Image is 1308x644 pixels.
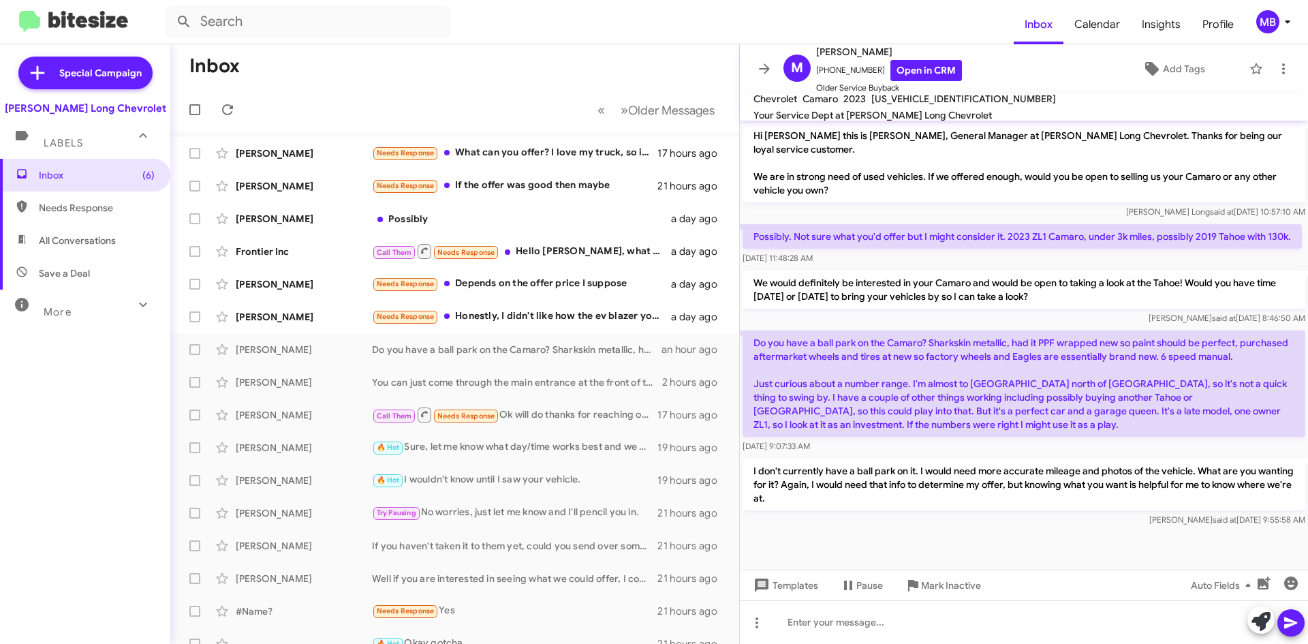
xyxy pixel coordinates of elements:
[1014,5,1063,44] a: Inbox
[236,539,372,553] div: [PERSON_NAME]
[743,459,1305,510] p: I don't currently have a ball park on it. I would need more accurate mileage and photos of the ve...
[743,331,1305,437] p: Do you have a ball park on the Camaro? Sharkskin metallic, had it PPF wrapped new so paint should...
[871,93,1056,105] span: [US_VEHICLE_IDENTIFICATION_NUMBER]
[628,103,715,118] span: Older Messages
[377,279,435,288] span: Needs Response
[803,93,838,105] span: Camaro
[236,375,372,389] div: [PERSON_NAME]
[1212,313,1236,323] span: said at
[236,310,372,324] div: [PERSON_NAME]
[377,508,416,517] span: Try Pausing
[236,506,372,520] div: [PERSON_NAME]
[236,179,372,193] div: [PERSON_NAME]
[671,277,728,291] div: a day ago
[372,343,661,356] div: Do you have a ball park on the Camaro? Sharkskin metallic, had it PPF wrapped new so paint should...
[657,474,728,487] div: 19 hours ago
[372,472,657,488] div: I wouldn't know until I saw your vehicle.
[236,474,372,487] div: [PERSON_NAME]
[372,505,657,521] div: No worries, just let me know and I'll pencil you in.
[1180,573,1267,598] button: Auto Fields
[236,277,372,291] div: [PERSON_NAME]
[5,102,166,115] div: [PERSON_NAME] Long Chevrolet
[671,245,728,258] div: a day ago
[657,147,728,160] div: 17 hours ago
[657,506,728,520] div: 21 hours ago
[372,212,671,226] div: Possibly
[372,145,657,161] div: What can you offer? I love my truck, so it would have to be significant for me to sell.
[372,603,657,619] div: Yes
[377,312,435,321] span: Needs Response
[791,57,803,79] span: M
[372,276,671,292] div: Depends on the offer price I suppose
[39,201,155,215] span: Needs Response
[1256,10,1279,33] div: MB
[372,178,657,194] div: If the offer was good then maybe
[44,137,83,149] span: Labels
[1063,5,1131,44] a: Calendar
[657,408,728,422] div: 17 hours ago
[743,271,1305,309] p: We would definitely be interested in your Camaro and would be open to taking a look at the Tahoe!...
[377,607,435,615] span: Needs Response
[1213,515,1236,525] span: said at
[372,440,657,455] div: Sure, let me know what day/time works best and we can figure something out.
[236,408,372,422] div: [PERSON_NAME]
[377,443,400,452] span: 🔥 Hot
[1210,206,1234,217] span: said at
[894,573,992,598] button: Mark Inactive
[1103,57,1243,81] button: Add Tags
[816,44,962,60] span: [PERSON_NAME]
[661,343,728,356] div: an hour ago
[437,248,495,257] span: Needs Response
[44,306,72,318] span: More
[39,234,116,247] span: All Conversations
[1131,5,1192,44] a: Insights
[377,412,412,420] span: Call Them
[1126,206,1305,217] span: [PERSON_NAME] Long [DATE] 10:57:10 AM
[236,441,372,455] div: [PERSON_NAME]
[743,441,810,451] span: [DATE] 9:07:33 AM
[597,102,605,119] span: «
[372,406,657,423] div: Ok will do thanks for reaching out.
[657,441,728,455] div: 19 hours ago
[843,93,866,105] span: 2023
[165,5,451,38] input: Search
[1163,57,1205,81] span: Add Tags
[753,109,992,121] span: Your Service Dept at [PERSON_NAME] Long Chevrolet
[743,123,1305,202] p: Hi [PERSON_NAME] this is [PERSON_NAME], General Manager at [PERSON_NAME] Long Chevrolet. Thanks f...
[612,96,723,124] button: Next
[829,573,894,598] button: Pause
[589,96,613,124] button: Previous
[372,572,657,585] div: Well if you are interested in seeing what we could offer, I could set up an appointment for you t...
[372,539,657,553] div: If you haven't taken it to them yet, could you send over some pictures?
[236,245,372,258] div: Frontier Inc
[671,310,728,324] div: a day ago
[236,147,372,160] div: [PERSON_NAME]
[377,149,435,157] span: Needs Response
[372,309,671,324] div: Honestly, I didn't like how the ev blazer you can hear the motor whine
[657,179,728,193] div: 21 hours ago
[1191,573,1256,598] span: Auto Fields
[671,212,728,226] div: a day ago
[856,573,883,598] span: Pause
[816,60,962,81] span: [PHONE_NUMBER]
[816,81,962,95] span: Older Service Buyback
[18,57,153,89] a: Special Campaign
[921,573,981,598] span: Mark Inactive
[740,573,829,598] button: Templates
[621,102,628,119] span: »
[372,243,671,260] div: Hello [PERSON_NAME], what do you have in mind? I have some older vehicles as well
[890,60,962,81] a: Open in CRM
[657,539,728,553] div: 21 hours ago
[39,168,155,182] span: Inbox
[753,93,797,105] span: Chevrolet
[743,253,813,263] span: [DATE] 11:48:28 AM
[39,266,90,280] span: Save a Deal
[236,572,372,585] div: [PERSON_NAME]
[1149,313,1305,323] span: [PERSON_NAME] [DATE] 8:46:50 AM
[657,604,728,618] div: 21 hours ago
[1192,5,1245,44] span: Profile
[1245,10,1293,33] button: MB
[377,181,435,190] span: Needs Response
